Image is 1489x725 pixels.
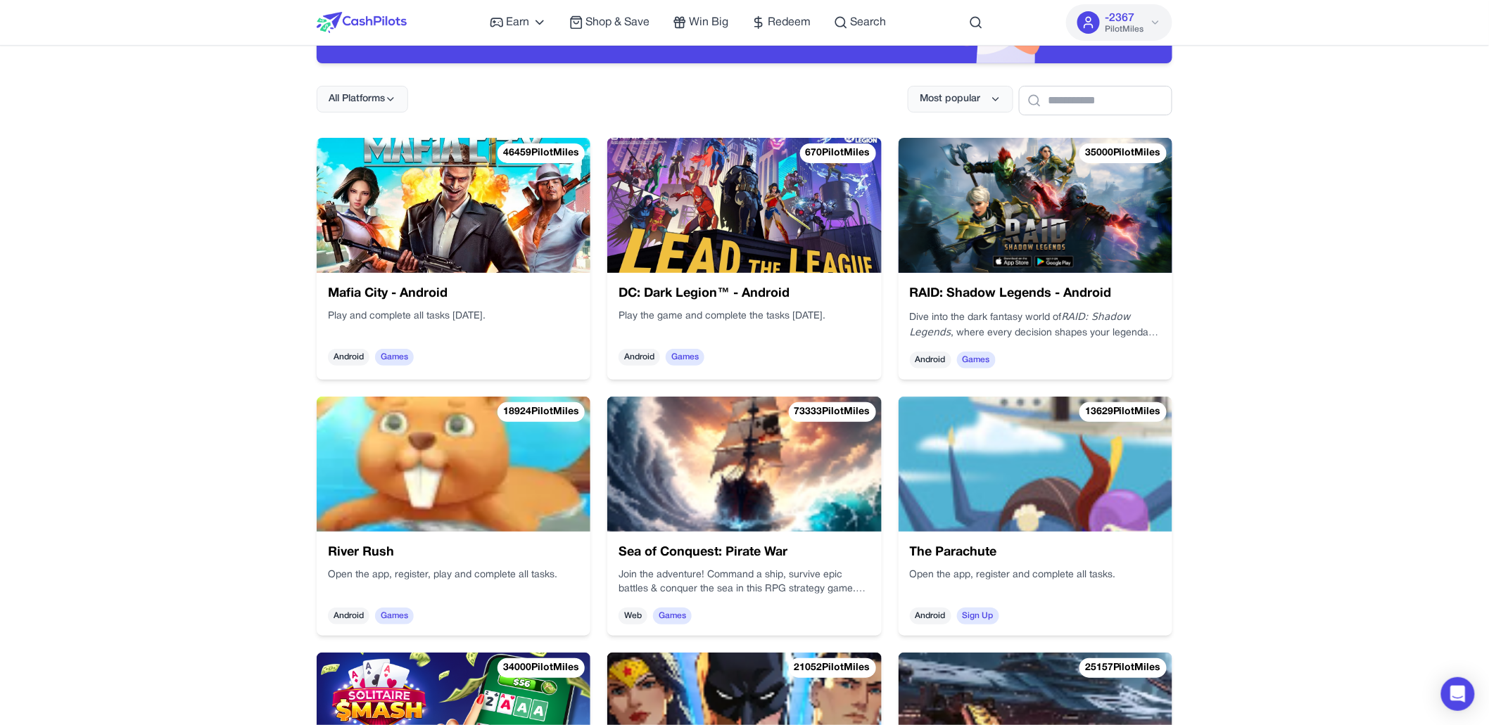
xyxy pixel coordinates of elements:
[910,608,951,624] span: Android
[789,658,876,678] div: 21052 PilotMiles
[1066,4,1172,41] button: -2367PilotMiles
[800,143,876,163] div: 670 PilotMiles
[653,608,692,624] span: Games
[834,14,887,31] a: Search
[328,349,369,366] span: Android
[328,608,369,624] span: Android
[317,397,590,532] img: River Rush
[910,309,1161,340] div: Build and customize your ultimate team from 15 distinct factions.Fight through breathtaking 3D-re...
[910,311,1131,338] em: RAID: Shadow Legends
[375,349,414,366] span: Games
[1079,402,1167,422] div: 13629 PilotMiles
[328,568,579,596] div: Open the app, register, play and complete all tasks.
[1105,24,1144,35] span: PilotMiles
[910,568,1161,596] div: Open the app, register and complete all tasks.
[910,543,1161,563] h3: The Parachute
[498,658,585,678] div: 34000 PilotMiles
[768,14,811,31] span: Redeem
[1441,677,1475,711] div: Open Intercom Messenger
[908,86,1013,113] button: Most popular
[329,92,385,106] span: All Platforms
[1079,658,1167,678] div: 25157 PilotMiles
[910,284,1161,304] h3: RAID: Shadow Legends - Android
[607,397,881,532] img: Sea of Conquest: Pirate War
[851,14,887,31] span: Search
[690,14,729,31] span: Win Big
[328,309,579,323] p: Play and complete all tasks [DATE].
[910,352,951,368] span: Android
[498,143,585,163] div: 46459 PilotMiles
[789,402,876,422] div: 73333 PilotMiles
[673,14,729,31] a: Win Big
[328,543,579,563] h3: River Rush
[957,352,996,368] span: Games
[569,14,650,31] a: Shop & Save
[317,138,590,273] img: Mafia City - Android
[619,284,870,304] h3: DC: Dark Legion™ - Android
[1079,143,1167,163] div: 35000 PilotMiles
[619,309,870,338] div: Play the game and complete the tasks [DATE].
[619,568,870,596] div: Join the adventure! Command a ship, survive epic battles & conquer the sea in this RPG strategy g...
[899,397,1172,532] img: The Parachute
[1105,10,1135,27] span: -2367
[957,608,999,624] span: Sign Up
[666,349,704,366] span: Games
[910,309,1161,340] p: Dive into the dark fantasy world of , where every decision shapes your legendary journey.
[498,402,585,422] div: 18924 PilotMiles
[328,284,579,304] h3: Mafia City - Android
[317,12,407,33] img: CashPilots Logo
[490,14,547,31] a: Earn
[752,14,811,31] a: Redeem
[619,543,870,563] h3: Sea of Conquest: Pirate War
[507,14,530,31] span: Earn
[607,138,881,273] img: DC: Dark Legion™ - Android
[619,608,647,624] span: Web
[317,86,408,113] button: All Platforms
[920,92,980,106] span: Most popular
[375,608,414,624] span: Games
[899,138,1172,273] img: RAID: Shadow Legends - Android
[586,14,650,31] span: Shop & Save
[619,349,660,366] span: Android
